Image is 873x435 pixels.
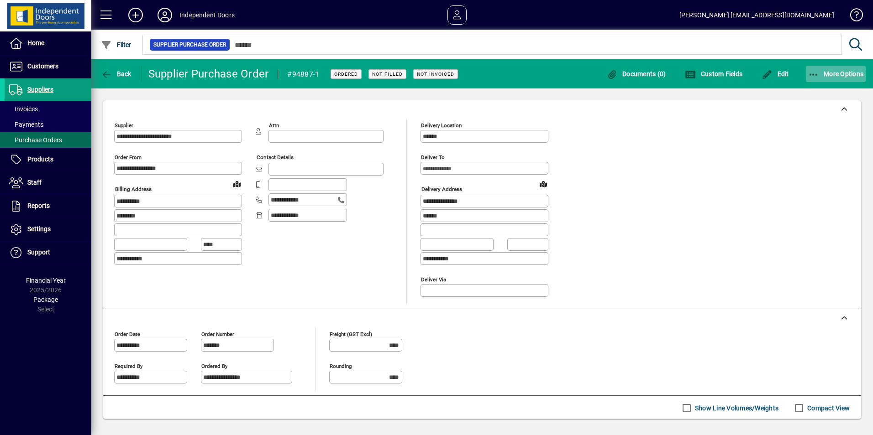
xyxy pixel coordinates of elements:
mat-label: Ordered by [201,362,227,369]
span: Not Filled [372,71,403,77]
mat-label: Freight (GST excl) [330,331,372,337]
span: Staff [27,179,42,186]
span: Documents (0) [607,70,666,78]
mat-label: Deliver To [421,154,445,161]
button: Edit [759,66,791,82]
span: Suppliers [27,86,53,93]
a: View on map [536,176,551,191]
mat-label: Order number [201,331,234,337]
label: Show Line Volumes/Weights [693,404,778,413]
div: Independent Doors [179,8,235,22]
span: Supplier Purchase Order [153,40,226,49]
span: Ordered [334,71,358,77]
div: #94887-1 [287,67,319,82]
button: Add [121,7,150,23]
a: Home [5,32,91,55]
span: Settings [27,225,51,233]
mat-label: Order from [115,154,142,161]
a: Purchase Orders [5,132,91,148]
span: Support [27,249,50,256]
button: Profile [150,7,179,23]
span: Products [27,155,53,163]
a: Payments [5,117,91,132]
a: Support [5,241,91,264]
span: Custom Fields [685,70,742,78]
a: Invoices [5,101,91,117]
span: Package [33,296,58,303]
span: Financial Year [26,277,66,284]
a: View on map [230,176,244,191]
mat-label: Supplier [115,122,133,129]
button: Documents (0) [605,66,668,82]
span: More Options [808,70,864,78]
span: Filter [101,41,131,48]
a: Knowledge Base [843,2,862,31]
div: Supplier Purchase Order [148,67,269,81]
span: Invoices [9,105,38,113]
mat-label: Attn [269,122,279,129]
button: Filter [99,36,134,53]
span: Back [101,70,131,78]
mat-label: Required by [115,362,142,369]
span: Home [27,39,44,47]
label: Compact View [805,404,850,413]
a: Staff [5,171,91,194]
mat-label: Delivery Location [421,122,462,129]
div: [PERSON_NAME] [EMAIL_ADDRESS][DOMAIN_NAME] [679,8,834,22]
a: Settings [5,218,91,241]
app-page-header-button: Back [91,66,142,82]
span: Edit [762,70,789,78]
span: Payments [9,121,43,128]
span: Purchase Orders [9,136,62,144]
button: More Options [806,66,866,82]
button: Custom Fields [683,66,745,82]
mat-label: Deliver via [421,276,446,282]
mat-label: Rounding [330,362,352,369]
a: Customers [5,55,91,78]
a: Products [5,148,91,171]
button: Back [99,66,134,82]
span: Reports [27,202,50,209]
mat-label: Order date [115,331,140,337]
span: Customers [27,62,58,70]
a: Reports [5,195,91,217]
span: Not Invoiced [417,71,454,77]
